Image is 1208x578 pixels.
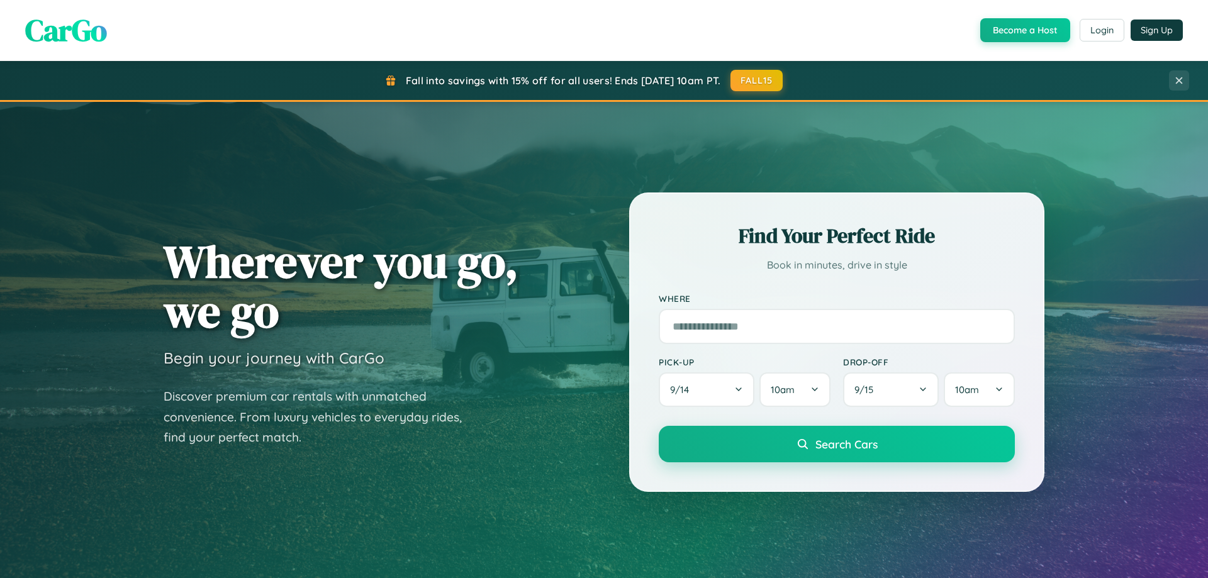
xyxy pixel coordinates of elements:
[659,293,1015,304] label: Where
[659,256,1015,274] p: Book in minutes, drive in style
[843,372,939,407] button: 9/15
[815,437,878,451] span: Search Cars
[843,357,1015,367] label: Drop-off
[406,74,721,87] span: Fall into savings with 15% off for all users! Ends [DATE] 10am PT.
[730,70,783,91] button: FALL15
[164,236,518,336] h1: Wherever you go, we go
[164,348,384,367] h3: Begin your journey with CarGo
[759,372,830,407] button: 10am
[25,9,107,51] span: CarGo
[854,384,880,396] span: 9 / 15
[955,384,979,396] span: 10am
[164,386,478,448] p: Discover premium car rentals with unmatched convenience. From luxury vehicles to everyday rides, ...
[944,372,1015,407] button: 10am
[659,357,830,367] label: Pick-up
[980,18,1070,42] button: Become a Host
[659,372,754,407] button: 9/14
[1131,19,1183,41] button: Sign Up
[659,222,1015,250] h2: Find Your Perfect Ride
[659,426,1015,462] button: Search Cars
[1080,19,1124,42] button: Login
[771,384,795,396] span: 10am
[670,384,695,396] span: 9 / 14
